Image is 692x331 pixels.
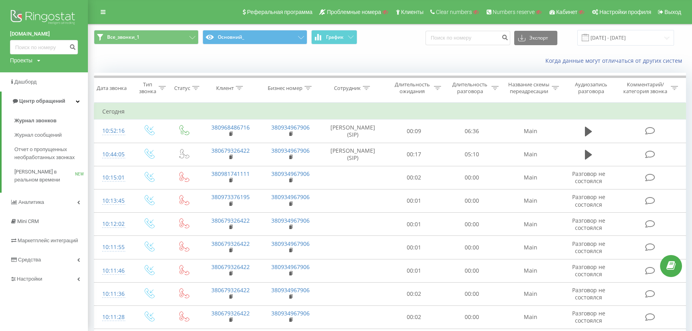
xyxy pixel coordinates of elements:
[622,81,669,95] div: Комментарий/категория звонка
[17,276,42,282] span: Настройки
[18,257,41,263] span: Средства
[271,309,310,317] a: 380934967906
[385,166,443,189] td: 00:02
[211,170,250,177] a: 380981741111
[102,239,123,255] div: 10:11:55
[102,286,123,302] div: 10:11:36
[311,30,357,44] button: График
[247,9,312,15] span: Реферальная программа
[443,236,501,259] td: 00:00
[443,166,501,189] td: 00:00
[14,117,56,125] span: Журнал звонков
[102,193,123,209] div: 10:13:45
[443,189,501,212] td: 00:00
[271,147,310,154] a: 380934967906
[385,282,443,305] td: 00:02
[501,166,561,189] td: Main
[501,305,561,329] td: Main
[211,193,250,201] a: 380973376195
[203,30,307,44] button: Основний_
[18,237,78,243] span: Маркетплейс интеграций
[14,142,88,165] a: Отчет о пропущенных необработанных звонках
[271,170,310,177] a: 380934967906
[450,81,490,95] div: Длительность разговора
[572,193,605,208] span: Разговор не состоялся
[94,30,199,44] button: Все_звонки_1
[14,146,84,162] span: Отчет о пропущенных необработанных звонках
[443,120,501,143] td: 06:36
[271,193,310,201] a: 380934967906
[501,143,561,166] td: Main
[14,79,37,85] span: Дашборд
[545,57,686,64] a: Когда данные могут отличаться от других систем
[392,81,432,95] div: Длительность ожидания
[443,213,501,236] td: 00:00
[18,199,44,205] span: Аналитика
[501,259,561,282] td: Main
[271,240,310,247] a: 380934967906
[211,217,250,224] a: 380679326422
[211,124,250,131] a: 380968486716
[443,282,501,305] td: 00:00
[102,170,123,185] div: 10:15:01
[271,263,310,271] a: 380934967906
[10,56,32,64] div: Проекты
[599,9,651,15] span: Настройки профиля
[10,8,78,28] img: Ringostat logo
[501,236,561,259] td: Main
[102,263,123,279] div: 10:11:46
[443,143,501,166] td: 05:10
[14,114,88,128] a: Журнал звонков
[385,143,443,166] td: 00:17
[97,85,127,92] div: Дата звонка
[385,259,443,282] td: 00:01
[572,240,605,255] span: Разговор не состоялся
[271,124,310,131] a: 380934967906
[17,218,39,224] span: Mini CRM
[271,286,310,294] a: 380934967906
[327,9,381,15] span: Проблемные номера
[107,34,139,40] span: Все_звонки_1
[443,259,501,282] td: 00:00
[19,98,65,104] span: Центр обращений
[211,309,250,317] a: 380679326422
[572,309,605,324] span: Разговор не состоялся
[664,9,681,15] span: Выход
[501,213,561,236] td: Main
[216,85,234,92] div: Клиент
[443,305,501,329] td: 00:00
[385,189,443,212] td: 00:01
[572,217,605,231] span: Разговор не состоялся
[493,9,535,15] span: Numbers reserve
[14,168,75,184] span: [PERSON_NAME] в реальном времени
[268,85,302,92] div: Бизнес номер
[501,120,561,143] td: Main
[211,240,250,247] a: 380679326422
[2,92,88,111] a: Центр обращений
[14,128,88,142] a: Журнал сообщений
[572,263,605,278] span: Разговор не состоялся
[102,147,123,162] div: 10:44:05
[102,123,123,139] div: 10:52:16
[326,34,344,40] span: График
[271,217,310,224] a: 380934967906
[501,189,561,212] td: Main
[14,165,88,187] a: [PERSON_NAME] в реальном времениNEW
[320,143,385,166] td: [PERSON_NAME] (SIP)
[320,120,385,143] td: [PERSON_NAME] (SIP)
[211,147,250,154] a: 380679326422
[334,85,361,92] div: Сотрудник
[10,30,78,38] a: [DOMAIN_NAME]
[385,213,443,236] td: 00:01
[138,81,157,95] div: Тип звонка
[501,282,561,305] td: Main
[568,81,614,95] div: Аудиозапись разговора
[556,9,577,15] span: Кабинет
[426,31,510,45] input: Поиск по номеру
[102,216,123,232] div: 10:12:02
[401,9,424,15] span: Клиенты
[572,170,605,185] span: Разговор не состоялся
[211,263,250,271] a: 380679326422
[174,85,190,92] div: Статус
[385,236,443,259] td: 00:01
